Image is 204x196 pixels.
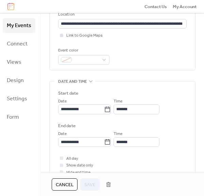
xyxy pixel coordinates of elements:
[58,122,75,129] div: End date
[66,155,78,162] span: All day
[173,3,197,10] a: My Account
[114,131,122,137] span: Time
[3,55,35,70] a: Views
[3,18,35,33] a: My Events
[7,20,31,31] span: My Events
[7,3,14,10] img: logo
[7,75,24,86] span: Design
[66,162,93,169] span: Show date only
[3,36,35,51] a: Connect
[7,94,27,104] span: Settings
[66,169,90,176] span: Hide end time
[66,32,103,39] span: Link to Google Maps
[58,90,78,97] div: Start date
[58,131,67,137] span: Date
[52,178,78,191] button: Cancel
[56,181,73,188] span: Cancel
[3,73,35,88] a: Design
[7,57,21,68] span: Views
[58,11,185,18] div: Location
[58,47,108,54] div: Event color
[3,110,35,124] a: Form
[7,39,28,50] span: Connect
[58,78,87,85] span: Date and time
[7,112,19,123] span: Form
[58,98,67,105] span: Date
[144,3,167,10] a: Contact Us
[114,98,122,105] span: Time
[3,91,35,106] a: Settings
